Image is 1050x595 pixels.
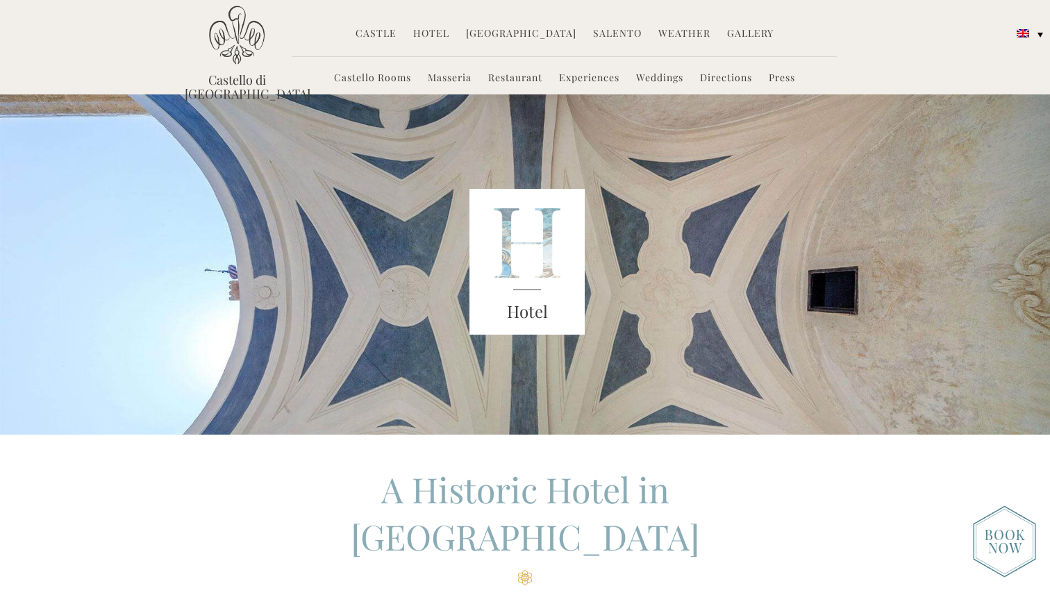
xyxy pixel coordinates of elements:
a: Press [769,71,795,87]
a: [GEOGRAPHIC_DATA] [466,26,576,42]
a: Castello di [GEOGRAPHIC_DATA] [185,73,289,101]
h3: Hotel [469,299,585,324]
a: Weather [658,26,710,42]
a: Restaurant [488,71,542,87]
img: new-booknow.png [973,505,1036,578]
h2: A Historic Hotel in [GEOGRAPHIC_DATA] [242,466,809,585]
a: Gallery [727,26,774,42]
a: Salento [593,26,642,42]
img: English [1017,29,1029,37]
img: castello_header_block.png [469,189,585,335]
a: Directions [700,71,752,87]
a: Castello Rooms [334,71,411,87]
a: Masseria [428,71,472,87]
a: Hotel [413,26,449,42]
img: Castello di Ugento [209,6,265,65]
a: Castle [356,26,397,42]
a: Weddings [636,71,683,87]
a: Experiences [559,71,619,87]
